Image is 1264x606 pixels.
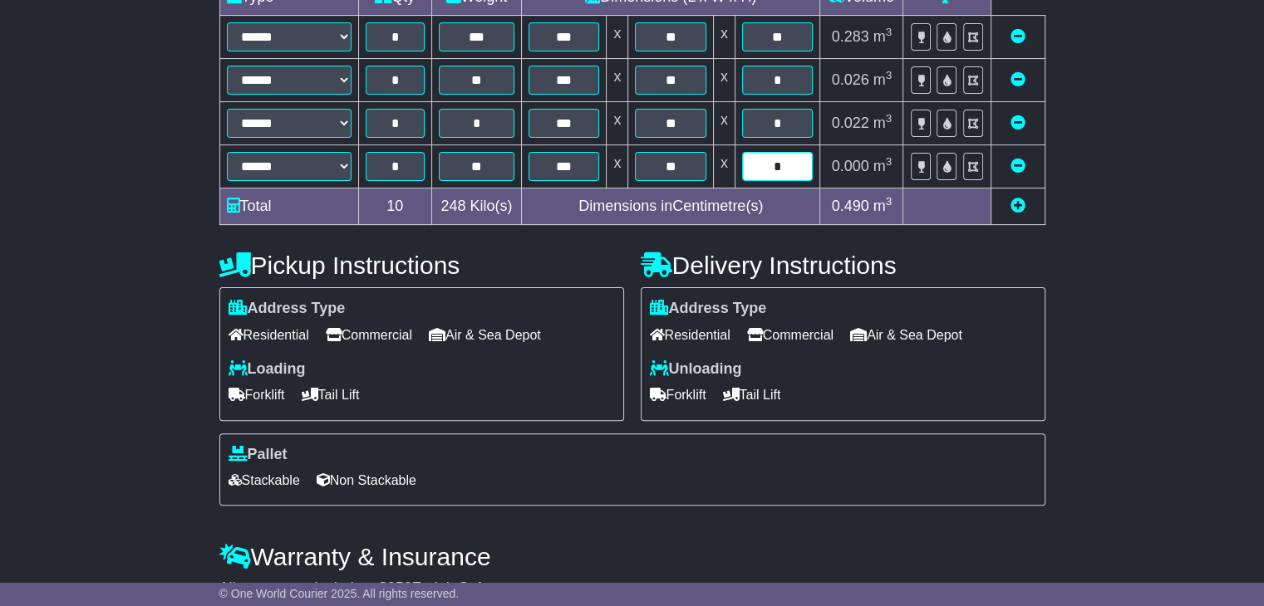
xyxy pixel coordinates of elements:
sup: 3 [886,26,893,38]
td: x [713,16,735,59]
a: Remove this item [1011,115,1025,131]
td: Kilo(s) [431,188,521,225]
span: 0.026 [832,71,869,88]
a: Remove this item [1011,28,1025,45]
sup: 3 [886,69,893,81]
span: © One World Courier 2025. All rights reserved. [219,587,460,600]
h4: Warranty & Insurance [219,543,1045,570]
td: x [607,59,628,102]
span: 0.490 [832,198,869,214]
h4: Delivery Instructions [641,252,1045,279]
label: Loading [229,360,306,379]
span: Forklift [650,382,706,408]
td: x [713,102,735,145]
span: m [873,71,893,88]
td: x [607,16,628,59]
label: Address Type [650,300,767,318]
span: Air & Sea Depot [429,322,541,348]
span: 0.000 [832,158,869,174]
td: 10 [358,188,431,225]
span: 248 [440,198,465,214]
span: Air & Sea Depot [850,322,962,348]
sup: 3 [886,155,893,168]
span: m [873,158,893,174]
td: Dimensions in Centimetre(s) [521,188,819,225]
span: Commercial [326,322,412,348]
td: x [713,59,735,102]
div: All our quotes include a $ FreightSafe warranty. [219,579,1045,598]
span: Stackable [229,467,300,493]
label: Unloading [650,360,742,379]
td: x [607,102,628,145]
span: 0.283 [832,28,869,45]
a: Remove this item [1011,158,1025,174]
span: Residential [229,322,309,348]
td: x [607,145,628,188]
span: 0.022 [832,115,869,131]
label: Address Type [229,300,346,318]
a: Remove this item [1011,71,1025,88]
span: 250 [387,579,412,596]
a: Add new item [1011,198,1025,214]
span: Tail Lift [723,382,781,408]
span: Commercial [747,322,834,348]
span: m [873,28,893,45]
sup: 3 [886,112,893,125]
td: Total [219,188,358,225]
span: Residential [650,322,730,348]
sup: 3 [886,195,893,208]
span: m [873,115,893,131]
h4: Pickup Instructions [219,252,624,279]
span: Forklift [229,382,285,408]
label: Pallet [229,446,288,464]
span: Tail Lift [302,382,360,408]
span: Non Stackable [317,467,416,493]
span: m [873,198,893,214]
td: x [713,145,735,188]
